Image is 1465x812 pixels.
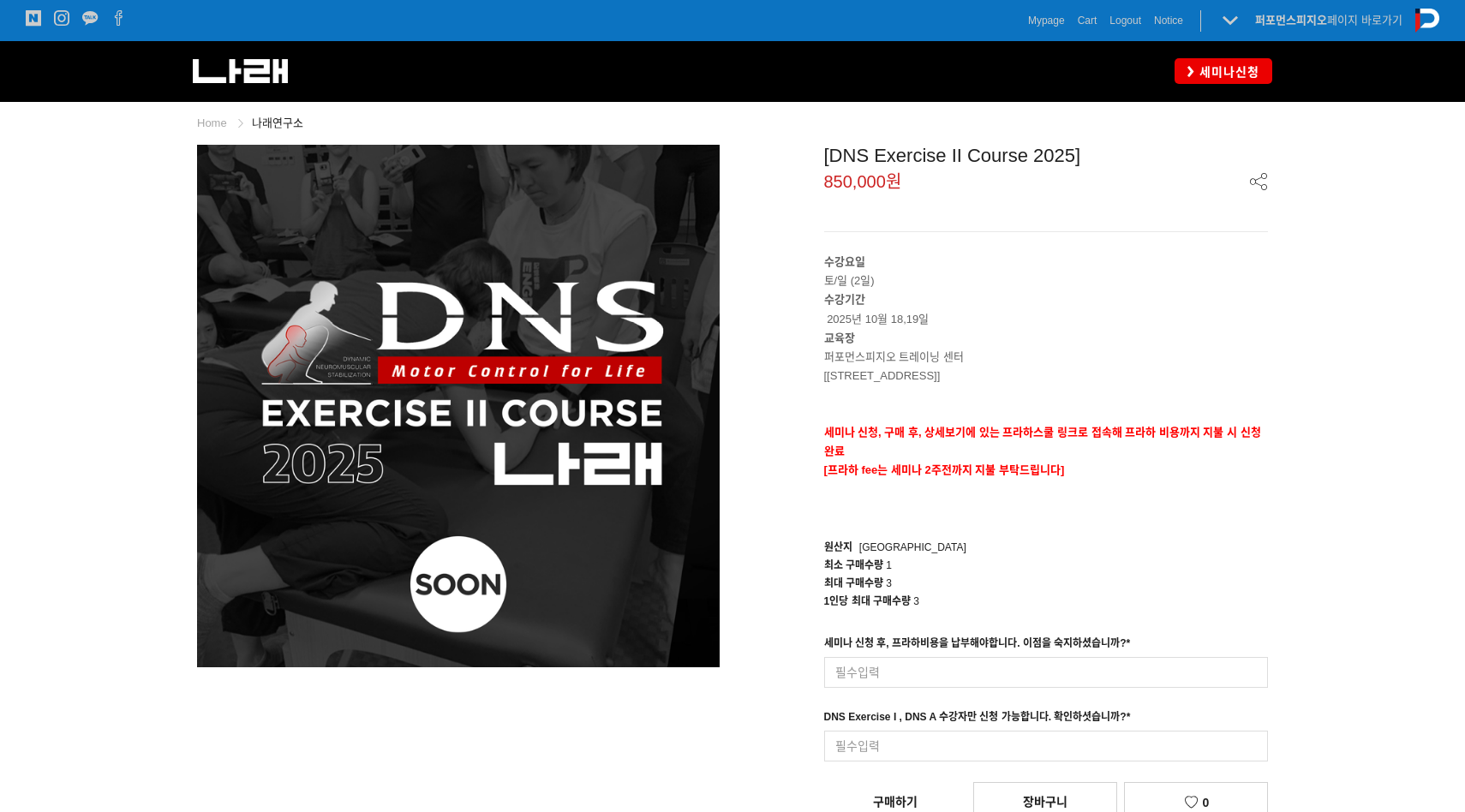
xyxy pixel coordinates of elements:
[824,577,883,589] span: 최대 구매수량
[1194,63,1259,81] span: 세미나신청
[824,635,1131,657] div: 세미나 신청 후, 프라하비용을 납부해야합니다. 이점을 숙지하셨습니까?
[824,367,1269,385] p: [[STREET_ADDRESS]]
[197,116,227,129] a: Home
[824,331,855,344] strong: 교육장
[824,595,911,607] span: 1인당 최대 구매수량
[824,253,1269,290] p: 토/일 (2일)
[824,426,1261,457] strong: 세미나 신청, 구매 후, 상세보기에 있는 프라하스쿨 링크로 접속해 프라하 비용까지 지불 시 신청완료
[824,708,1131,731] div: DNS Exercise I , DNS A 수강자만 신청 가능합니다. 확인하셧습니까?
[824,173,901,190] span: 850,000원
[859,541,966,553] span: [GEOGRAPHIC_DATA]
[824,657,1269,688] input: 필수입력
[824,559,883,571] span: 최소 구매수량
[1154,12,1183,29] a: Notice
[252,116,303,129] a: 나래연구소
[886,577,892,589] span: 3
[913,595,919,607] span: 3
[824,463,1065,476] span: [프라하 fee는 세미나 2주전까지 지불 부탁드립니다]
[824,290,1269,328] p: 2025년 10월 18,19일
[824,255,865,268] strong: 수강요일
[824,348,1269,367] p: 퍼포먼스피지오 트레이닝 센터
[824,293,865,306] strong: 수강기간
[1078,12,1097,29] a: Cart
[824,731,1269,761] input: 필수입력
[1028,12,1065,29] a: Mypage
[1255,14,1327,27] strong: 퍼포먼스피지오
[1175,58,1272,83] a: 세미나신청
[1202,796,1209,809] span: 0
[1255,14,1402,27] a: 퍼포먼스피지오페이지 바로가기
[824,145,1269,167] div: [DNS Exercise II Course 2025]
[824,541,852,553] span: 원산지
[886,559,892,571] span: 1
[1109,12,1141,29] a: Logout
